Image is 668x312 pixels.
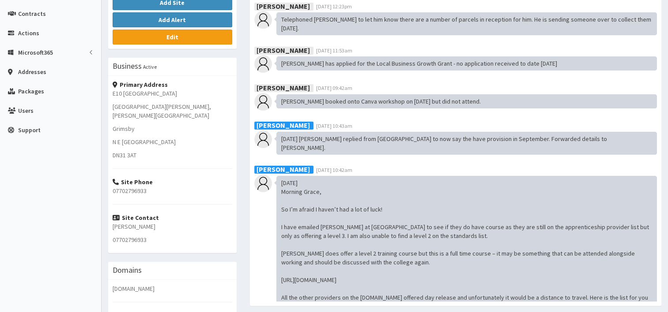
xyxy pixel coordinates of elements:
[316,123,352,129] span: [DATE] 10:43am
[18,107,34,115] span: Users
[159,16,186,24] b: Add Alert
[113,124,232,133] p: Grimsby
[18,48,53,56] span: Microsoft365
[113,12,232,27] button: Add Alert
[18,87,44,95] span: Packages
[113,214,159,222] strong: Site Contact
[113,137,232,146] p: N E [GEOGRAPHIC_DATA]
[316,167,352,173] span: [DATE] 10:42am
[113,89,232,98] p: E10 [GEOGRAPHIC_DATA]
[113,151,232,160] p: DN31 3AT
[316,85,352,91] span: [DATE] 09:42am
[257,83,310,92] b: [PERSON_NAME]
[113,81,168,89] strong: Primary Address
[316,47,352,54] span: [DATE] 11:53am
[276,132,657,155] div: [DATE] [PERSON_NAME] replied from [GEOGRAPHIC_DATA] to now say the have provision in September. F...
[276,56,657,71] div: [PERSON_NAME] has applied for the Local Business Growth Grant - no application received to date [...
[113,30,232,45] a: Edit
[18,29,39,37] span: Actions
[113,222,232,231] p: [PERSON_NAME]
[113,266,142,274] h3: Domains
[113,102,232,120] p: [GEOGRAPHIC_DATA][PERSON_NAME], [PERSON_NAME][GEOGRAPHIC_DATA]
[257,45,310,54] b: [PERSON_NAME]
[18,10,46,18] span: Contracts
[257,165,310,174] b: [PERSON_NAME]
[316,3,352,10] span: [DATE] 12:23pm
[18,126,41,134] span: Support
[113,186,232,195] p: 07702796933
[113,284,232,293] p: [DOMAIN_NAME]
[113,178,153,186] strong: Site Phone
[257,1,310,10] b: [PERSON_NAME]
[18,68,46,76] span: Addresses
[276,12,657,35] div: Telephoned [PERSON_NAME] to let him know there are a number of parcels in reception for him. He i...
[276,94,657,108] div: [PERSON_NAME] booked onto Canva workshop on [DATE] but did not attend.
[166,33,178,41] b: Edit
[113,62,142,70] h3: Business
[113,235,232,244] p: 07702796933
[143,63,157,70] small: Active
[257,121,310,130] b: [PERSON_NAME]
